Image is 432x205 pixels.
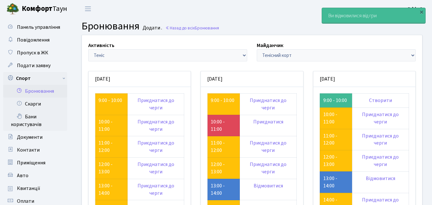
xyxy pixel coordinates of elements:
button: Переключити навігацію [80,4,96,14]
a: 10:00 - 11:00 [98,118,113,133]
div: [DATE] [201,71,303,87]
label: Активність [88,42,114,49]
a: Приєднатися до черги [137,139,174,154]
a: Квитанції [3,182,67,195]
b: Офіс 1. [407,5,424,12]
a: 10:00 - 11:00 [323,111,337,125]
a: Офіс 1. [407,5,424,13]
span: Контакти [17,146,40,154]
a: Приєднатися [253,118,283,125]
a: Відмовитися [254,182,283,189]
a: Приєднатися до черги [250,161,287,175]
a: 11:00 - 12:00 [211,139,225,154]
a: Відмовитися [366,175,395,182]
a: 11:00 - 12:00 [98,139,113,154]
span: Квитанції [17,185,40,192]
a: Назад до всіхБронювання [165,25,219,31]
img: logo.png [6,3,19,15]
span: Оплати [17,198,34,205]
span: Приміщення [17,159,45,166]
span: Документи [17,134,43,141]
a: Приєднатися до черги [362,154,399,168]
a: Бронювання [3,85,67,98]
span: Бронювання [195,25,219,31]
small: Додати . [141,25,162,31]
span: Подати заявку [17,62,51,69]
a: Бани користувачів [3,110,67,131]
a: 13:00 - 14:00 [211,182,225,197]
a: 12:00 - 13:00 [211,161,225,175]
span: Повідомлення [17,36,50,43]
a: 10:00 - 11:00 [211,118,225,133]
a: Приєднатися до черги [137,97,174,111]
div: [DATE] [89,71,191,87]
a: Пропуск в ЖК [3,46,67,59]
a: Повідомлення [3,34,67,46]
td: 9:00 - 10:00 [320,93,352,107]
a: Приєднатися до черги [137,161,174,175]
a: 13:00 - 14:00 [98,182,113,197]
span: Бронювання [82,19,139,34]
a: Приєднатися до черги [137,182,174,197]
a: 11:00 - 12:00 [323,132,337,147]
div: [DATE] [313,71,415,87]
span: Авто [17,172,28,179]
a: Документи [3,131,67,144]
a: Приміщення [3,156,67,169]
a: Створити [369,97,392,104]
a: 12:00 - 13:00 [98,161,113,175]
a: Контакти [3,144,67,156]
a: Скарги [3,98,67,110]
a: Приєднатися до черги [137,118,174,133]
span: Панель управління [17,24,60,31]
div: × [418,9,425,15]
a: Панель управління [3,21,67,34]
label: Майданчик [257,42,283,49]
a: Спорт [3,72,67,85]
a: Приєднатися до черги [250,97,287,111]
a: 13:00 - 14:00 [323,175,337,189]
a: Приєднатися до черги [362,132,399,147]
a: 9:00 - 10:00 [211,97,234,104]
a: Приєднатися до черги [362,111,399,125]
span: Пропуск в ЖК [17,49,48,56]
b: Комфорт [22,4,52,14]
span: Таун [22,4,67,14]
a: Приєднатися до черги [250,139,287,154]
a: 12:00 - 13:00 [323,154,337,168]
a: Подати заявку [3,59,67,72]
a: Авто [3,169,67,182]
a: 9:00 - 10:00 [98,97,122,104]
div: Ви відмовилися від гри [322,8,425,23]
